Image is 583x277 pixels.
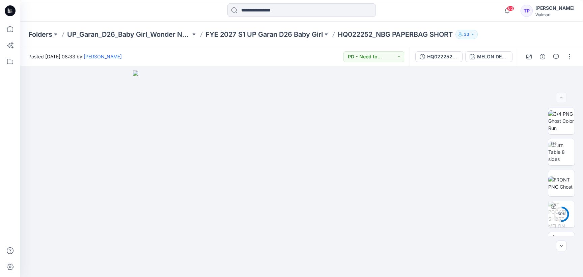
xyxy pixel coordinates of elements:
[535,4,575,12] div: [PERSON_NAME]
[455,30,478,39] button: 33
[465,51,512,62] button: MELON DELIGHT
[205,30,323,39] a: FYE 2027 S1 UP Garan D26 Baby Girl
[464,31,469,38] p: 33
[28,53,122,60] span: Posted [DATE] 08:33 by
[338,30,453,39] p: HQ022252_NBG PAPERBAG SHORT
[537,51,548,62] button: Details
[521,5,533,17] div: TP
[415,51,463,62] button: HQ022252_NBG PAPERBAG SHORT
[67,30,191,39] a: UP_Garan_D26_Baby Girl_Wonder Nation
[84,54,122,59] a: [PERSON_NAME]
[477,53,508,60] div: MELON DELIGHT
[427,53,458,60] div: HQ022252_NBG PAPERBAG SHORT
[548,176,575,190] img: FRONT PNG Ghost
[548,141,575,163] img: Turn Table 8 sides
[507,6,514,11] span: 63
[28,30,52,39] a: Folders
[548,201,575,227] img: FT POCKET SHORT MELON DELIGHT
[553,211,570,217] div: 50 %
[535,12,575,17] div: Walmart
[548,110,575,132] img: 3/4 PNG Ghost Color Run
